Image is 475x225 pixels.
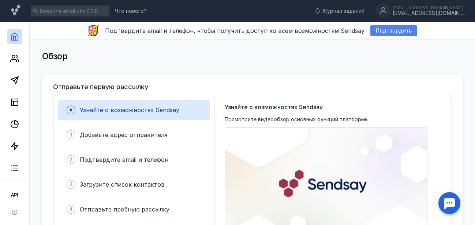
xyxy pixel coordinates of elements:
[393,10,466,16] div: [EMAIL_ADDRESS][DOMAIN_NAME]
[69,206,73,213] span: 4
[225,103,323,111] span: Узнайте о возможностях Sendsay
[322,7,364,15] span: Журнал заданий
[80,206,169,213] span: Отправьте пробную рассылку
[80,181,165,188] span: Загрузите список контактов
[69,156,72,163] span: 2
[69,181,73,188] span: 3
[370,25,417,36] button: Подтвердить
[225,116,370,123] span: Посмотрите видеообзор основных функций платформы:
[80,106,179,114] span: Узнайте о возможностях Sendsay
[115,8,147,14] span: Что нового?
[311,7,368,15] a: Журнал заданий
[80,156,168,163] span: Подтвердите email и телефон
[111,8,150,14] a: Что нового?
[393,5,466,10] div: [EMAIL_ADDRESS][DOMAIN_NAME]
[376,28,412,34] span: Подтвердить
[42,51,68,61] span: Обзор
[53,83,148,91] h3: Отправьте первую рассылку
[80,131,167,138] span: Добавьте адрес отправителя
[31,5,109,16] input: Введите email или CSID
[70,131,72,138] span: 1
[105,27,364,34] span: Подтвердите email и телефон, чтобы получить доступ ко всем возможностям Sendsay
